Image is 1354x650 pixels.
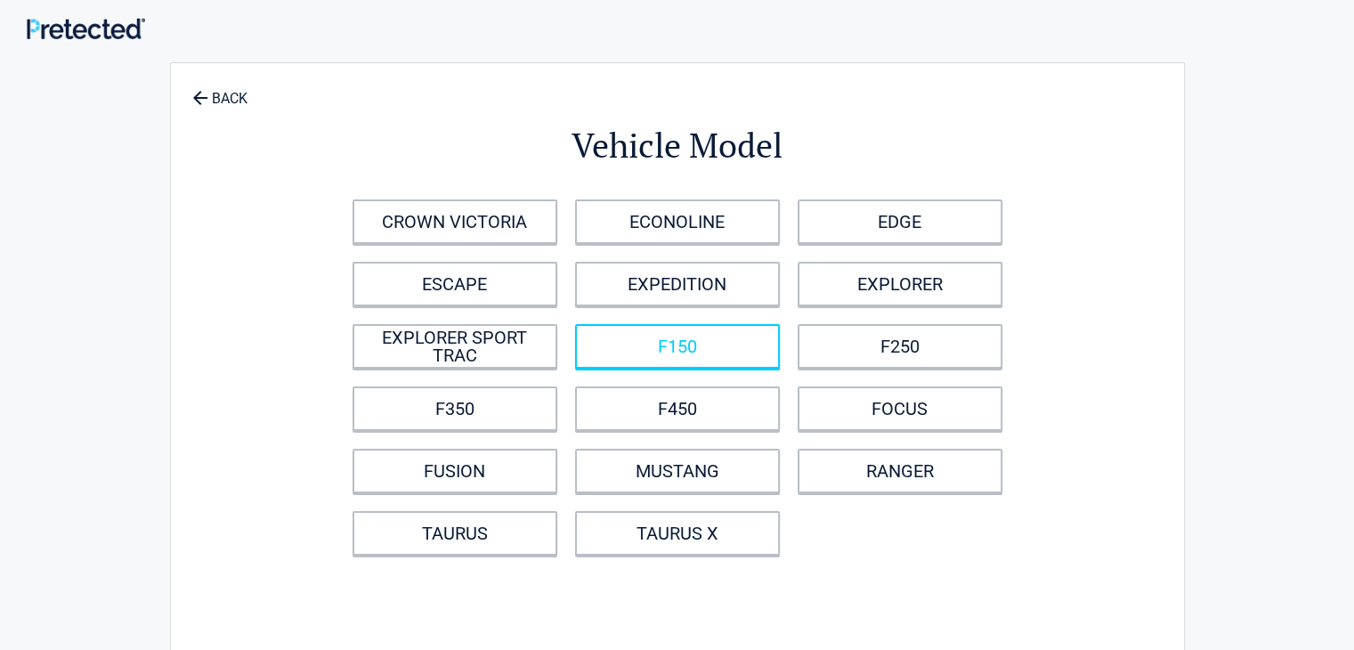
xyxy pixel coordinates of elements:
[798,324,1002,369] a: F250
[353,511,557,556] a: TAURUS
[575,199,780,244] a: ECONOLINE
[798,262,1002,306] a: EXPLORER
[353,262,557,306] a: ESCAPE
[27,18,145,39] img: Main Logo
[353,199,557,244] a: CROWN VICTORIA
[575,262,780,306] a: EXPEDITION
[798,199,1002,244] a: EDGE
[575,511,780,556] a: TAURUS X
[353,386,557,431] a: F350
[575,386,780,431] a: F450
[189,75,251,106] a: BACK
[798,386,1002,431] a: FOCUS
[353,324,557,369] a: EXPLORER SPORT TRAC
[575,449,780,493] a: MUSTANG
[798,449,1002,493] a: RANGER
[575,324,780,369] a: F150
[269,123,1086,168] h2: Vehicle Model
[353,449,557,493] a: FUSION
